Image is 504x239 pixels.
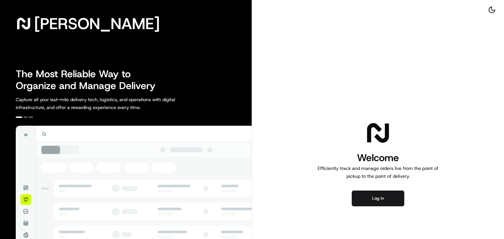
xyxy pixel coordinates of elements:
h1: Welcome [315,151,441,164]
h2: The Most Reliable Way to Organize and Manage Delivery [16,68,163,92]
p: Capture all your last-mile delivery tech, logistics, and operations with digital infrastructure, ... [16,96,205,111]
p: Efficiently track and manage orders live from the point of pickup to the point of delivery. [315,164,441,180]
button: Log in [352,191,404,206]
span: [PERSON_NAME] [34,17,160,30]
